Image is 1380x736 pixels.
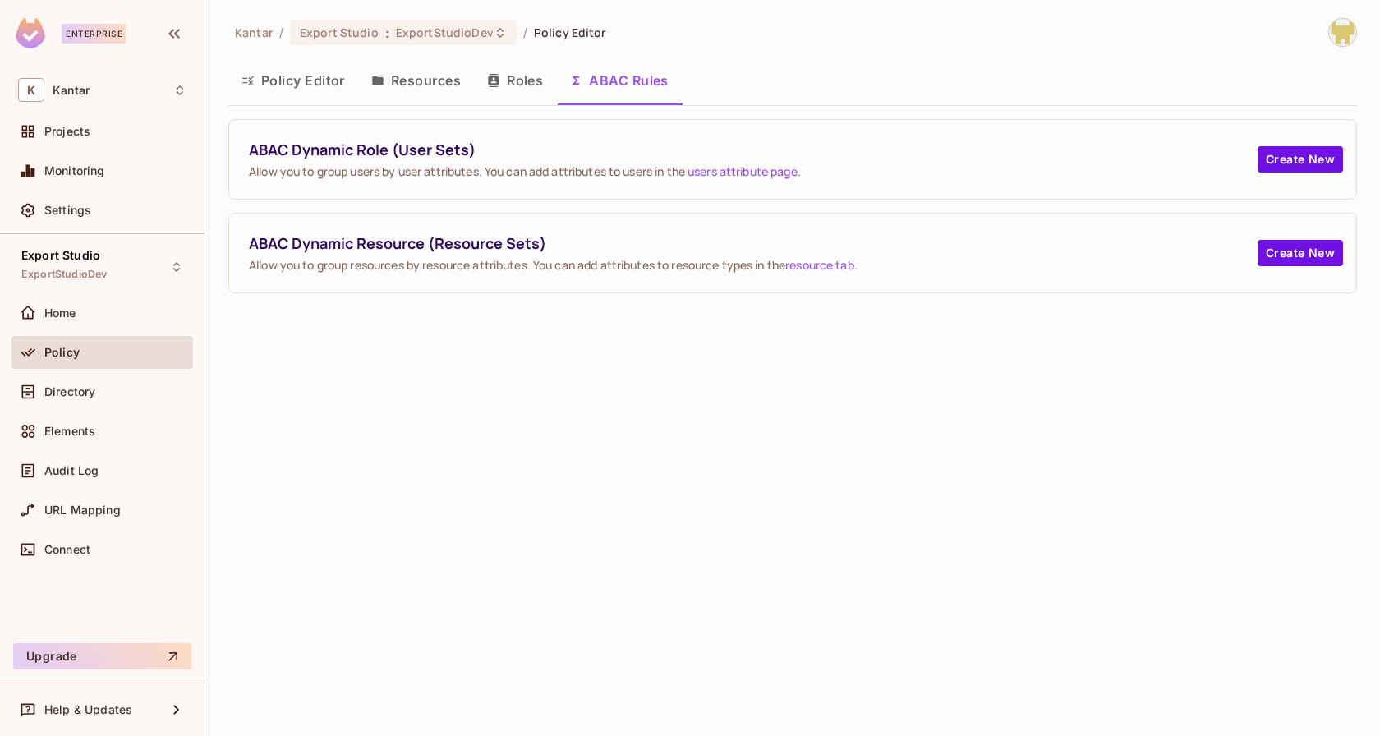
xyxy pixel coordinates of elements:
span: Allow you to group users by user attributes. You can add attributes to users in the . [249,163,1258,179]
button: Upgrade [13,643,191,669]
button: Policy Editor [228,60,358,101]
span: the active workspace [235,25,273,40]
li: / [523,25,527,40]
span: Home [44,306,76,320]
span: Directory [44,385,95,398]
span: Monitoring [44,164,105,177]
a: users attribute page [688,163,798,179]
span: Settings [44,204,91,217]
div: Enterprise [62,24,126,44]
span: Workspace: Kantar [53,84,90,97]
span: Allow you to group resources by resource attributes. You can add attributes to resource types in ... [249,257,1258,273]
li: / [279,25,283,40]
span: ABAC Dynamic Resource (Resource Sets) [249,233,1258,254]
span: Policy [44,346,80,359]
span: Projects [44,125,90,138]
button: Create New [1258,240,1343,266]
button: ABAC Rules [556,60,682,101]
span: Elements [44,425,95,438]
img: SReyMgAAAABJRU5ErkJggg== [16,18,45,48]
button: Resources [358,60,474,101]
span: : [384,26,390,39]
span: ABAC Dynamic Role (User Sets) [249,140,1258,160]
span: Export Studio [300,25,379,40]
span: ExportStudioDev [21,268,107,281]
span: Policy Editor [534,25,606,40]
button: Roles [474,60,556,101]
span: Connect [44,543,90,556]
img: Girishankar.VP@kantar.com [1329,19,1356,46]
span: URL Mapping [44,504,121,517]
button: Create New [1258,146,1343,172]
span: Help & Updates [44,703,132,716]
span: ExportStudioDev [396,25,494,40]
span: Export Studio [21,249,100,262]
a: resource tab [785,257,854,273]
span: Audit Log [44,464,99,477]
span: K [18,78,44,102]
